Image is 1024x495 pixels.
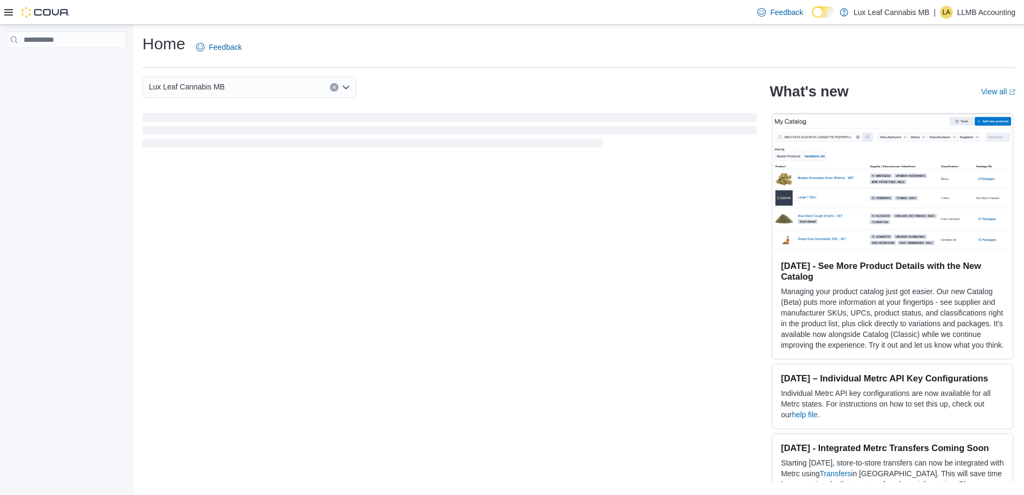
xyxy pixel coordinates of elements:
[770,7,803,18] span: Feedback
[770,83,848,100] h2: What's new
[820,469,852,478] a: Transfers
[21,7,70,18] img: Cova
[753,2,807,23] a: Feedback
[781,260,1004,282] h3: [DATE] - See More Product Details with the New Catalog
[781,286,1004,350] p: Managing your product catalog just got easier. Our new Catalog (Beta) puts more information at yo...
[957,6,1015,19] p: LLMB Accounting
[330,83,338,92] button: Clear input
[1009,89,1015,95] svg: External link
[342,83,350,92] button: Open list of options
[781,388,1004,420] p: Individual Metrc API key configurations are now available for all Metrc states. For instructions ...
[981,87,1015,96] a: View allExternal link
[209,42,242,52] span: Feedback
[6,50,126,76] nav: Complex example
[149,80,225,93] span: Lux Leaf Cannabis MB
[854,6,930,19] p: Lux Leaf Cannabis MB
[781,373,1004,384] h3: [DATE] – Individual Metrc API Key Configurations
[812,6,834,18] input: Dark Mode
[142,115,757,149] span: Loading
[142,33,185,55] h1: Home
[940,6,953,19] div: LLMB Accounting
[792,410,817,419] a: help file
[943,6,951,19] span: LA
[781,442,1004,453] h3: [DATE] - Integrated Metrc Transfers Coming Soon
[192,36,246,58] a: Feedback
[933,6,936,19] p: |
